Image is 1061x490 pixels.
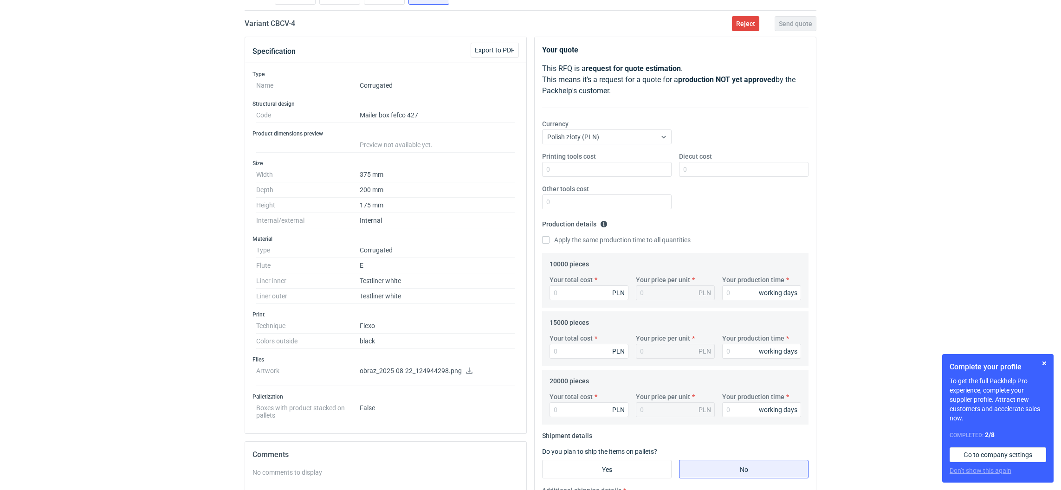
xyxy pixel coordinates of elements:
[779,20,812,27] span: Send quote
[542,63,809,97] p: This RFQ is a . This means it's a request for a quote for a by the Packhelp's customer.
[256,289,360,304] dt: Liner outer
[360,258,515,273] dd: E
[732,16,759,31] button: Reject
[679,162,809,177] input: 0
[699,347,711,356] div: PLN
[550,257,589,268] legend: 10000 pieces
[252,160,519,167] h3: Size
[636,275,690,284] label: Your price per unit
[950,361,1046,373] h1: Complete your profile
[542,119,569,129] label: Currency
[252,393,519,400] h3: Palletization
[722,344,801,359] input: 0
[360,182,515,198] dd: 200 mm
[256,243,360,258] dt: Type
[542,45,578,54] strong: Your quote
[736,20,755,27] span: Reject
[360,273,515,289] dd: Testliner white
[679,152,712,161] label: Diecut cost
[252,468,519,477] div: No comments to display
[252,71,519,78] h3: Type
[759,405,797,414] div: working days
[550,374,589,385] legend: 20000 pieces
[360,243,515,258] dd: Corrugated
[360,289,515,304] dd: Testliner white
[612,347,625,356] div: PLN
[360,213,515,228] dd: Internal
[256,273,360,289] dt: Liner inner
[547,133,599,141] span: Polish złoty (PLN)
[550,344,628,359] input: 0
[360,400,515,419] dd: False
[471,43,519,58] button: Export to PDF
[360,198,515,213] dd: 175 mm
[699,288,711,297] div: PLN
[542,235,691,245] label: Apply the same production time to all quantities
[586,64,681,73] strong: request for quote estimation
[759,288,797,297] div: working days
[722,392,784,401] label: Your production time
[542,194,672,209] input: 0
[636,392,690,401] label: Your price per unit
[678,75,776,84] strong: production NOT yet approved
[550,402,628,417] input: 0
[775,16,816,31] button: Send quote
[360,367,515,375] p: obraz_2025-08-22_124944298.png
[985,431,995,438] strong: 2 / 8
[722,334,784,343] label: Your production time
[252,100,519,108] h3: Structural design
[252,311,519,318] h3: Print
[245,18,295,29] h2: Variant CBCV - 4
[256,182,360,198] dt: Depth
[475,47,515,53] span: Export to PDF
[759,347,797,356] div: working days
[360,334,515,349] dd: black
[360,108,515,123] dd: Mailer box fefco 427
[722,275,784,284] label: Your production time
[256,258,360,273] dt: Flute
[256,213,360,228] dt: Internal/external
[360,141,433,148] span: Preview not available yet.
[256,318,360,334] dt: Technique
[636,334,690,343] label: Your price per unit
[256,78,360,93] dt: Name
[252,40,296,63] button: Specification
[542,460,672,478] label: Yes
[252,235,519,243] h3: Material
[550,334,593,343] label: Your total cost
[360,318,515,334] dd: Flexo
[679,460,809,478] label: No
[950,466,1011,475] button: Don’t show this again
[550,392,593,401] label: Your total cost
[612,405,625,414] div: PLN
[542,162,672,177] input: 0
[252,356,519,363] h3: Files
[360,167,515,182] dd: 375 mm
[542,152,596,161] label: Printing tools cost
[542,217,608,228] legend: Production details
[256,108,360,123] dt: Code
[1039,358,1050,369] button: Skip for now
[256,400,360,419] dt: Boxes with product stacked on pallets
[950,430,1046,440] div: Completed:
[542,428,592,439] legend: Shipment details
[699,405,711,414] div: PLN
[256,363,360,386] dt: Artwork
[550,315,589,326] legend: 15000 pieces
[360,78,515,93] dd: Corrugated
[722,402,801,417] input: 0
[256,334,360,349] dt: Colors outside
[722,285,801,300] input: 0
[542,448,657,455] label: Do you plan to ship the items on pallets?
[542,184,589,193] label: Other tools cost
[256,167,360,182] dt: Width
[612,288,625,297] div: PLN
[252,130,519,137] h3: Product dimensions preview
[550,275,593,284] label: Your total cost
[256,198,360,213] dt: Height
[950,376,1046,423] p: To get the full Packhelp Pro experience, complete your supplier profile. Attract new customers an...
[550,285,628,300] input: 0
[950,447,1046,462] a: Go to company settings
[252,449,519,460] h2: Comments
